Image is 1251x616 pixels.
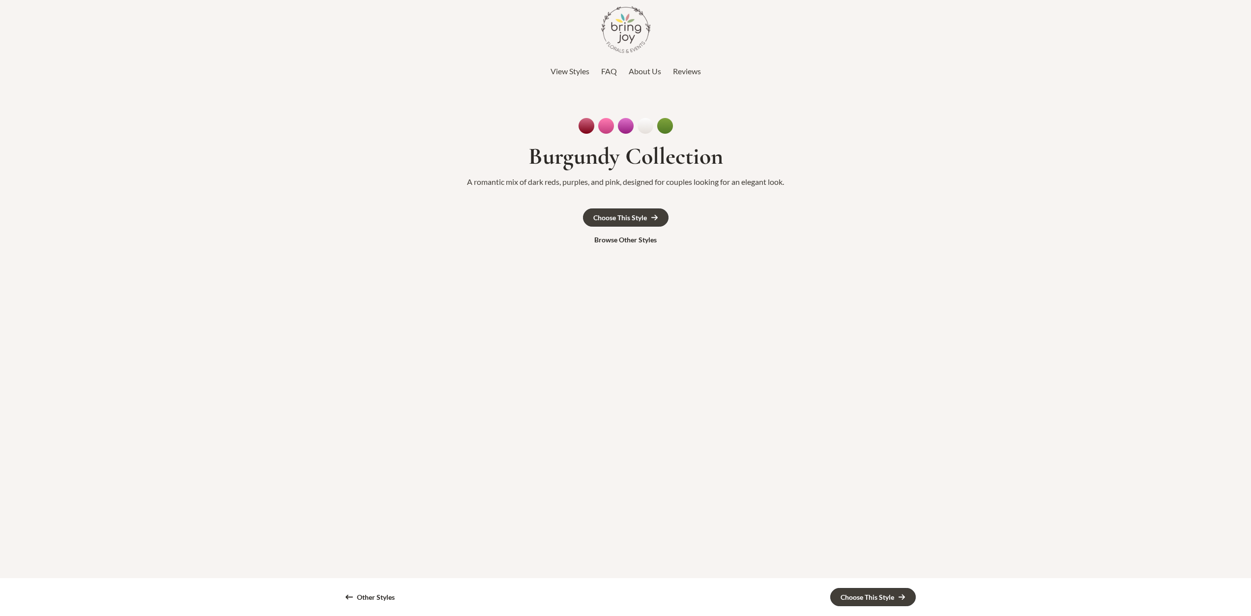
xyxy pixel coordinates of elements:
span: Reviews [673,66,701,76]
a: Choose This Style [583,208,669,227]
a: Choose This Style [830,588,916,606]
div: Choose This Style [593,214,647,221]
span: View Styles [551,66,589,76]
a: FAQ [601,64,617,79]
span: FAQ [601,66,617,76]
nav: Top Header Menu [331,64,921,79]
div: Browse Other Styles [594,236,657,243]
div: Other Styles [357,594,395,601]
span: About Us [629,66,661,76]
a: Browse Other Styles [584,232,667,248]
a: About Us [629,64,661,79]
a: View Styles [551,64,589,79]
a: Other Styles [336,588,405,606]
a: Reviews [673,64,701,79]
div: Choose This Style [841,594,894,601]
